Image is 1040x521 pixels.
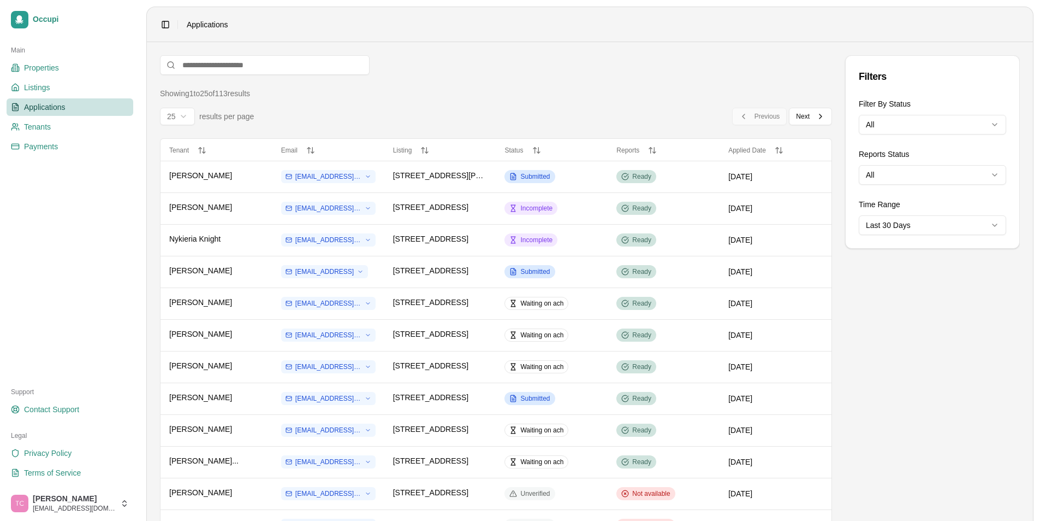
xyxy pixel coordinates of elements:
span: [STREET_ADDRESS] [393,265,468,276]
span: Ready [632,362,651,371]
span: Waiting on ach [520,299,563,308]
a: Properties [7,59,133,77]
span: Incomplete [520,236,552,244]
span: Occupi [33,15,129,25]
a: Contact Support [7,401,133,418]
img: Trudy Childers [11,495,28,512]
span: Waiting on ach [520,426,563,435]
span: Contact Support [24,404,79,415]
span: [EMAIL_ADDRESS][DOMAIN_NAME] [295,331,361,339]
span: [EMAIL_ADDRESS][DOMAIN_NAME] [295,204,361,213]
span: [EMAIL_ADDRESS][DOMAIN_NAME] [295,236,361,244]
span: [STREET_ADDRESS][PERSON_NAME] [393,170,488,181]
span: Submitted [520,394,550,403]
span: Unverified [520,489,550,498]
span: Ready [632,172,651,181]
span: [PERSON_NAME] [169,392,232,403]
label: Reports Status [859,150,910,159]
a: Applications [7,98,133,116]
span: [EMAIL_ADDRESS][DOMAIN_NAME] [295,362,361,371]
button: Email [281,146,376,155]
div: [DATE] [728,235,823,245]
span: Submitted [520,267,550,276]
span: Ready [632,236,651,244]
nav: breadcrumb [187,19,228,30]
span: [STREET_ADDRESS] [393,297,468,308]
span: [PERSON_NAME] [169,487,232,498]
span: [STREET_ADDRESS] [393,360,468,371]
button: Reports [616,146,711,155]
span: Ready [632,426,651,435]
span: [PERSON_NAME] [169,265,232,276]
span: [EMAIL_ADDRESS][DOMAIN_NAME] [295,426,361,435]
button: Status [504,146,599,155]
span: Tenants [24,121,51,132]
span: Tenant [169,147,189,154]
span: Listing [393,147,412,154]
span: Waiting on ach [520,458,563,466]
span: Next [796,112,810,121]
span: Ready [632,299,651,308]
div: [DATE] [728,203,823,214]
div: [DATE] [728,488,823,499]
div: [DATE] [728,425,823,436]
span: Status [504,147,523,154]
span: [PERSON_NAME]... [169,455,239,466]
span: [PERSON_NAME] [169,424,232,435]
span: Payments [24,141,58,152]
span: Reports [616,147,639,154]
span: Not available [632,489,670,498]
span: Incomplete [520,204,552,213]
span: Terms of Service [24,467,81,478]
div: Support [7,383,133,401]
span: [EMAIL_ADDRESS][DOMAIN_NAME] [295,394,361,403]
span: Privacy Policy [24,448,72,459]
label: Time Range [859,200,900,209]
span: [STREET_ADDRESS] [393,392,468,403]
button: Listing [393,146,488,155]
span: Ready [632,394,651,403]
span: [EMAIL_ADDRESS][DOMAIN_NAME] [295,172,361,181]
span: [STREET_ADDRESS] [393,329,468,339]
div: Showing 1 to 25 of 113 results [160,88,250,99]
div: Legal [7,427,133,444]
button: Trudy Childers[PERSON_NAME][EMAIL_ADDRESS][DOMAIN_NAME] [7,490,133,517]
button: Tenant [169,146,264,155]
span: [STREET_ADDRESS] [393,424,468,435]
a: Listings [7,79,133,96]
span: [STREET_ADDRESS] [393,487,468,498]
span: Ready [632,331,651,339]
div: [DATE] [728,298,823,309]
span: Waiting on ach [520,331,563,339]
span: [PERSON_NAME] [169,360,232,371]
div: [DATE] [728,456,823,467]
span: [STREET_ADDRESS] [393,455,468,466]
span: Ready [632,204,651,213]
div: [DATE] [728,393,823,404]
span: [PERSON_NAME] [169,170,232,181]
span: [STREET_ADDRESS] [393,233,468,244]
span: Listings [24,82,50,93]
button: Applied Date [728,146,823,155]
span: [PERSON_NAME] [169,202,232,213]
div: Filters [859,69,1006,84]
span: Applications [24,102,66,113]
div: [DATE] [728,171,823,182]
span: Nykieria Knight [169,233,221,244]
a: Occupi [7,7,133,33]
div: [DATE] [728,361,823,372]
div: Main [7,42,133,59]
span: [EMAIL_ADDRESS][DOMAIN_NAME] [295,458,361,466]
span: Applications [187,19,228,30]
span: [EMAIL_ADDRESS][DOMAIN_NAME] [295,489,361,498]
span: Applied Date [728,147,766,154]
span: [EMAIL_ADDRESS][DOMAIN_NAME] [295,299,361,308]
span: Ready [632,458,651,466]
a: Payments [7,138,133,155]
span: results per page [199,111,254,122]
a: Tenants [7,118,133,136]
button: Next [789,108,832,125]
span: [EMAIL_ADDRESS][DOMAIN_NAME] [33,504,116,513]
label: Filter By Status [859,99,911,108]
span: [PERSON_NAME] [169,297,232,308]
